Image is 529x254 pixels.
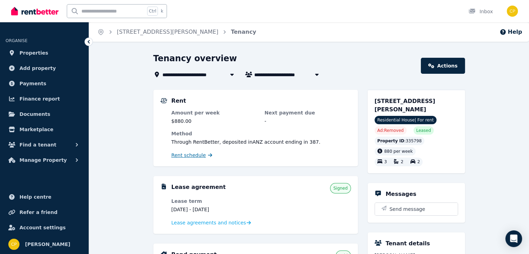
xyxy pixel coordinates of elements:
span: Manage Property [19,156,67,164]
span: 2 [401,160,403,165]
span: Send message [390,206,425,213]
a: Account settings [6,221,83,235]
span: Residential House | For rent [375,116,436,124]
dd: - [265,118,351,125]
span: Property ID [377,138,404,144]
span: Marketplace [19,125,53,134]
span: ORGANISE [6,38,27,43]
dd: [DATE] - [DATE] [171,206,258,213]
div: Inbox [468,8,493,15]
a: Payments [6,77,83,90]
a: Add property [6,61,83,75]
span: Lease agreements and notices [171,219,246,226]
span: Find a tenant [19,141,56,149]
span: Leased [416,128,431,133]
button: Send message [375,203,458,215]
span: Ad: Removed [377,128,404,133]
dd: $880.00 [171,118,258,125]
span: Signed [333,185,347,191]
a: [STREET_ADDRESS][PERSON_NAME] [117,29,218,35]
span: Refer a friend [19,208,57,216]
a: Rent schedule [171,152,213,159]
img: Carolyn Prichard [8,239,19,250]
span: [STREET_ADDRESS][PERSON_NAME] [375,98,435,113]
img: RentBetter [11,6,58,16]
div: : 335798 [375,137,425,145]
dt: Next payment due [265,109,351,116]
h5: Messages [386,190,416,198]
a: Tenancy [231,29,256,35]
a: Actions [421,58,465,74]
img: Carolyn Prichard [507,6,518,17]
span: 880 per week [384,149,413,154]
button: Manage Property [6,153,83,167]
span: Finance report [19,95,60,103]
span: Documents [19,110,50,118]
span: Account settings [19,223,66,232]
span: Help centre [19,193,51,201]
h5: Lease agreement [171,183,226,191]
button: Help [499,28,522,36]
h5: Rent [171,97,186,105]
div: Open Intercom Messenger [505,230,522,247]
img: Rental Payments [160,98,167,103]
span: Payments [19,79,46,88]
span: Add property [19,64,56,72]
dt: Method [171,130,351,137]
a: Documents [6,107,83,121]
a: Finance report [6,92,83,106]
nav: Breadcrumb [89,22,265,42]
a: Help centre [6,190,83,204]
span: 3 [384,160,387,165]
a: Properties [6,46,83,60]
a: Marketplace [6,122,83,136]
span: k [161,8,163,14]
h1: Tenancy overview [153,53,237,64]
dt: Lease term [171,198,258,205]
a: Refer a friend [6,205,83,219]
dt: Amount per week [171,109,258,116]
span: 2 [417,160,420,165]
button: Find a tenant [6,138,83,152]
span: Ctrl [147,7,158,16]
span: Through RentBetter , deposited in ANZ account ending in 387 . [171,139,321,145]
span: Properties [19,49,48,57]
span: Rent schedule [171,152,206,159]
a: Lease agreements and notices [171,219,251,226]
span: [PERSON_NAME] [25,240,70,248]
h5: Tenant details [386,239,430,248]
